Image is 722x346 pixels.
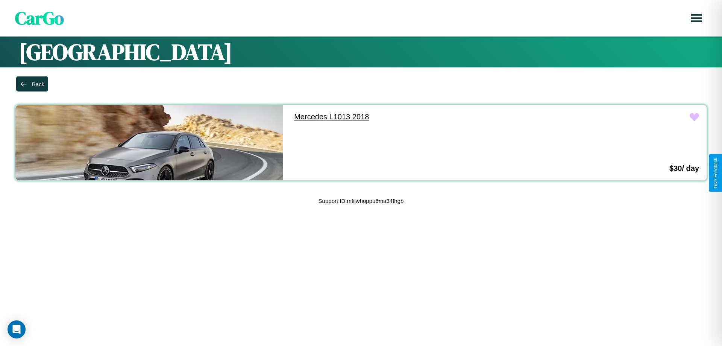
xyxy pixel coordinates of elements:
span: CarGo [15,6,64,30]
div: Back [32,81,44,87]
h3: $ 30 / day [669,164,699,173]
div: Give Feedback [713,158,718,188]
button: Back [16,76,48,91]
p: Support ID: mfiiwhoppu6ma34fhgb [319,196,404,206]
a: Mercedes L1013 2018 [287,105,554,129]
h1: [GEOGRAPHIC_DATA] [19,37,703,67]
div: Open Intercom Messenger [8,320,26,338]
button: Open menu [686,8,707,29]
